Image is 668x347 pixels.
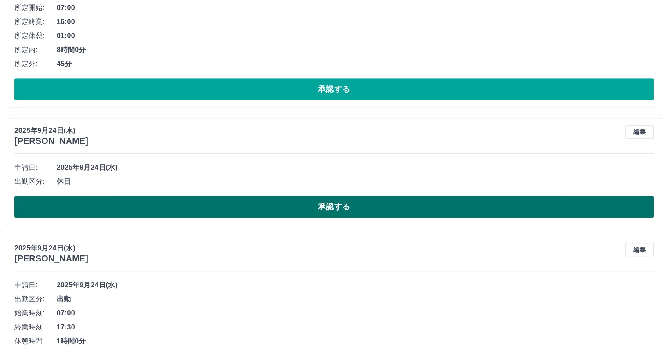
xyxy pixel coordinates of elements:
span: 07:00 [57,308,654,318]
span: 休憩時間: [14,336,57,347]
button: 編集 [625,243,654,256]
span: 休日 [57,176,654,187]
span: 所定休憩: [14,31,57,41]
span: 8時間0分 [57,45,654,55]
span: 申請日: [14,280,57,290]
button: 承認する [14,78,654,100]
span: 07:00 [57,3,654,13]
p: 2025年9月24日(水) [14,243,88,254]
span: 16:00 [57,17,654,27]
span: 2025年9月24日(水) [57,162,654,173]
button: 承認する [14,196,654,218]
span: 17:30 [57,322,654,333]
span: 始業時刻: [14,308,57,318]
h3: [PERSON_NAME] [14,136,88,146]
span: 01:00 [57,31,654,41]
span: 1時間0分 [57,336,654,347]
span: 所定開始: [14,3,57,13]
span: 所定内: [14,45,57,55]
span: 終業時刻: [14,322,57,333]
span: 申請日: [14,162,57,173]
span: 出勤区分: [14,176,57,187]
span: 2025年9月24日(水) [57,280,654,290]
span: 所定外: [14,59,57,69]
p: 2025年9月24日(水) [14,125,88,136]
span: 45分 [57,59,654,69]
button: 編集 [625,125,654,139]
span: 出勤区分: [14,294,57,304]
span: 出勤 [57,294,654,304]
span: 所定終業: [14,17,57,27]
h3: [PERSON_NAME] [14,254,88,264]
